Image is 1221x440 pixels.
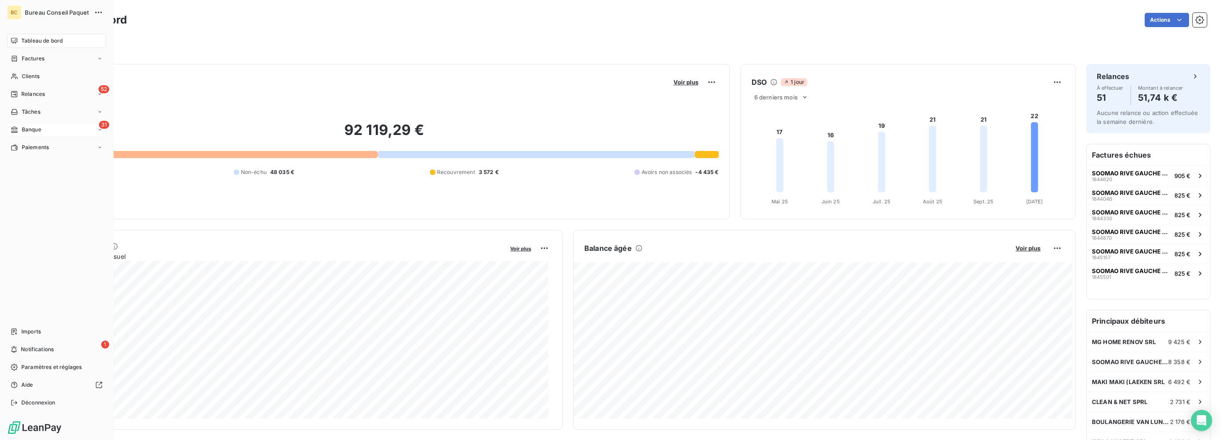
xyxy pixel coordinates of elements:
h6: DSO [752,77,767,87]
span: 6 derniers mois [754,94,798,101]
div: Open Intercom Messenger [1191,410,1212,431]
span: Paiements [22,143,49,151]
tspan: Mai 25 [772,198,788,205]
span: MG HOME RENOV SRL [1092,338,1156,345]
span: Déconnexion [21,399,55,407]
span: 1844330 [1092,216,1112,221]
span: CLEAN & NET SPRL [1092,398,1147,405]
button: SOOMAO RIVE GAUCHE SRL1845501825 € [1087,263,1210,283]
span: Chiffre d'affaires mensuel [50,252,504,261]
span: Paramètres et réglages [21,363,82,371]
button: Voir plus [508,244,534,252]
span: -4 435 € [695,168,718,176]
span: SOOMAO RIVE GAUCHE SRL [1092,189,1171,196]
span: À effectuer [1097,85,1123,91]
span: Voir plus [674,79,698,86]
span: Imports [21,328,41,336]
span: Tableau de bord [21,37,63,45]
span: Banque [22,126,41,134]
span: SOOMAO RIVE GAUCHE SRL [1092,228,1171,235]
span: 6 492 € [1168,378,1190,385]
img: Logo LeanPay [7,420,62,435]
h2: 92 119,29 € [50,121,719,148]
tspan: Août 25 [923,198,942,205]
span: Factures [22,55,44,63]
span: Aide [21,381,33,389]
button: Actions [1145,13,1189,27]
span: 48 035 € [270,168,294,176]
button: SOOMAO RIVE GAUCHE SRL1844046825 € [1087,185,1210,205]
button: Voir plus [1013,244,1043,252]
span: 2 176 € [1170,418,1190,425]
span: 1845157 [1092,255,1111,260]
span: 825 € [1174,231,1190,238]
span: Non-échu [241,168,267,176]
button: SOOMAO RIVE GAUCHE SRL1844330825 € [1087,205,1210,224]
span: Aucune relance ou action effectuée la semaine dernière. [1097,109,1198,125]
span: Voir plus [510,246,531,252]
span: SOOMAO RIVE GAUCHE SRL [1092,267,1171,274]
span: 1 jour [781,78,807,86]
tspan: Juin 25 [821,198,839,205]
span: 825 € [1174,250,1190,258]
span: 2 731 € [1170,398,1190,405]
span: 825 € [1174,192,1190,199]
tspan: Juil. 25 [873,198,890,205]
h6: Balance âgée [584,243,632,254]
span: Tâches [22,108,40,116]
span: Recouvrement [437,168,475,176]
h6: Relances [1097,71,1129,82]
button: SOOMAO RIVE GAUCHE SRL1845157825 € [1087,244,1210,263]
span: SOOMAO RIVE GAUCHE SRL [1092,358,1168,365]
h6: Factures échues [1087,144,1210,166]
button: Voir plus [671,78,701,86]
span: Clients [22,72,39,80]
tspan: Sept. 25 [973,198,993,205]
span: 52 [98,85,109,93]
span: 3 572 € [479,168,499,176]
h4: 51,74 k € [1138,91,1183,105]
span: 1845501 [1092,274,1111,280]
span: SOOMAO RIVE GAUCHE SRL [1092,209,1171,216]
a: Aide [7,378,106,392]
tspan: [DATE] [1026,198,1043,205]
span: 825 € [1174,211,1190,218]
span: SOOMAO RIVE GAUCHE SRL [1092,248,1171,255]
span: 31 [99,121,109,129]
span: BOULANGERIE VAN LUNTER - GUIDICI SPRL [1092,418,1170,425]
span: 1844870 [1092,235,1112,241]
span: Relances [21,90,45,98]
button: SOOMAO RIVE GAUCHE SRL1844620905 € [1087,166,1210,185]
span: 1844620 [1092,177,1112,182]
span: 9 425 € [1168,338,1190,345]
button: SOOMAO RIVE GAUCHE SRL1844870825 € [1087,224,1210,244]
span: Notifications [21,345,54,353]
span: 825 € [1174,270,1190,277]
span: Voir plus [1016,245,1040,252]
h4: 51 [1097,91,1123,105]
span: MAKI MAKI (LAEKEN SRL [1092,378,1165,385]
h6: Principaux débiteurs [1087,310,1210,332]
span: Montant à relancer [1138,85,1183,91]
span: Avoirs non associés [642,168,692,176]
span: 8 358 € [1168,358,1190,365]
span: 1844046 [1092,196,1112,202]
span: 905 € [1174,172,1190,179]
span: 1 [101,341,109,349]
span: Bureau Conseil Paquet [25,9,89,16]
span: SOOMAO RIVE GAUCHE SRL [1092,170,1171,177]
div: BC [7,5,21,20]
